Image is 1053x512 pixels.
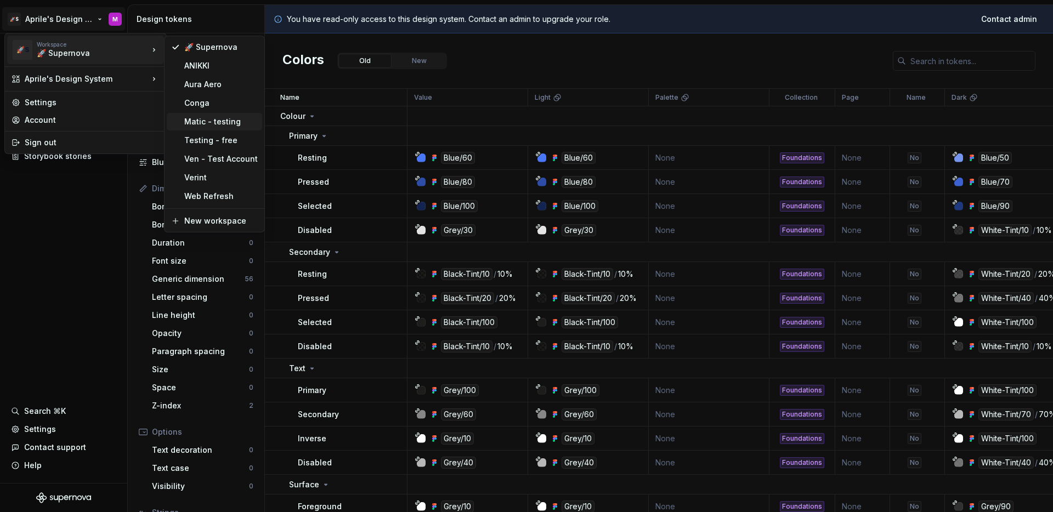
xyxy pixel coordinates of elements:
[184,116,258,127] div: Matic - testing
[184,60,258,71] div: ANIKKI
[184,153,258,164] div: Ven - Test Account
[25,137,160,148] div: Sign out
[25,115,160,126] div: Account
[184,191,258,202] div: Web Refresh
[37,48,130,59] div: 🚀 Supernova
[25,97,160,108] div: Settings
[37,41,149,48] div: Workspace
[184,98,258,109] div: Conga
[184,79,258,90] div: Aura Aero
[184,42,258,53] div: 🚀 Supernova
[184,215,258,226] div: New workspace
[184,135,258,146] div: Testing - free
[184,172,258,183] div: Verint
[13,40,32,60] div: 🚀S
[25,73,149,84] div: Aprile's Design System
